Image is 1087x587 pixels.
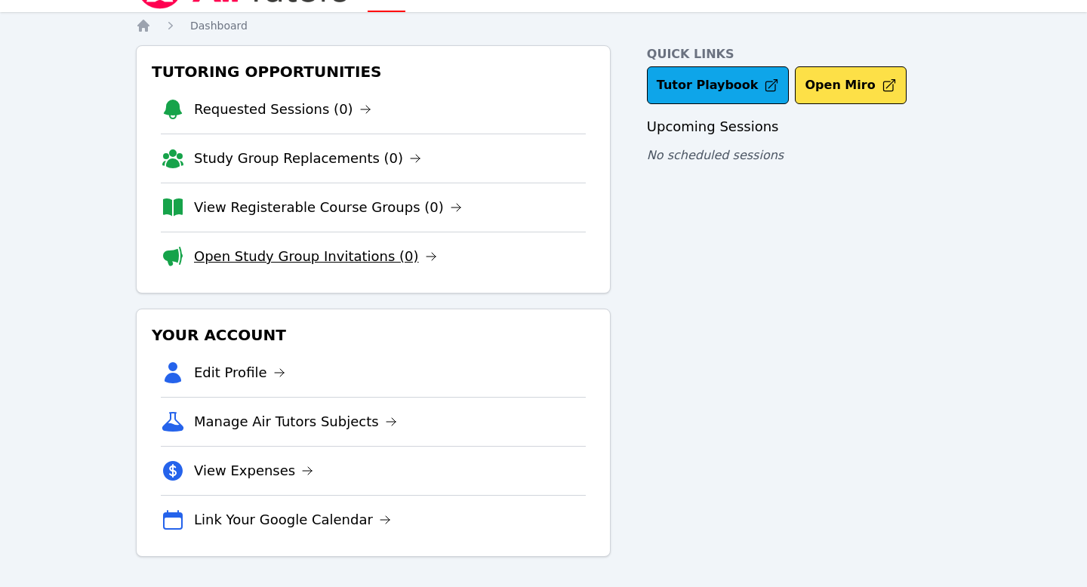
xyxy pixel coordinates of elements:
span: No scheduled sessions [647,148,784,162]
h4: Quick Links [647,45,951,63]
a: Study Group Replacements (0) [194,148,421,169]
a: Dashboard [190,18,248,33]
a: Requested Sessions (0) [194,99,371,120]
a: Link Your Google Calendar [194,509,391,530]
span: Dashboard [190,20,248,32]
a: Manage Air Tutors Subjects [194,411,397,432]
a: Open Study Group Invitations (0) [194,246,437,267]
a: View Registerable Course Groups (0) [194,197,462,218]
button: Open Miro [795,66,906,104]
a: View Expenses [194,460,313,481]
nav: Breadcrumb [136,18,951,33]
h3: Your Account [149,321,598,349]
h3: Upcoming Sessions [647,116,951,137]
a: Tutor Playbook [647,66,790,104]
a: Edit Profile [194,362,285,383]
h3: Tutoring Opportunities [149,58,598,85]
